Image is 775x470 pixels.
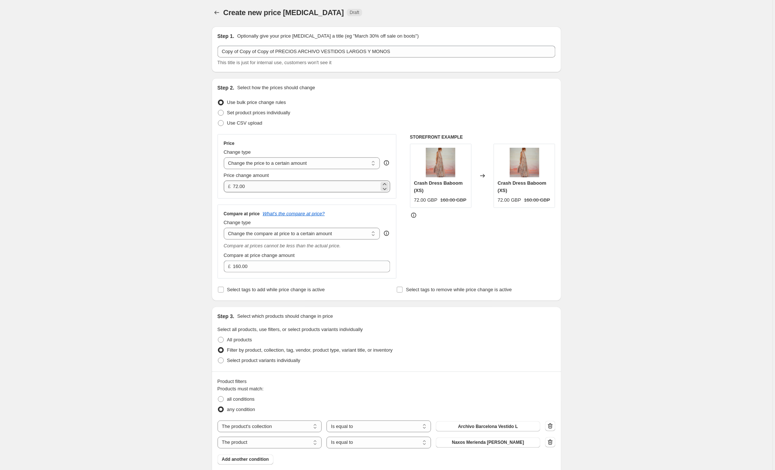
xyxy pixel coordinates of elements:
h2: Step 2. [218,84,235,91]
span: All products [227,337,252,342]
p: Select which products should change in price [237,313,333,320]
button: Add another condition [218,455,274,465]
h2: Step 3. [218,313,235,320]
div: 72.00 GBP [414,196,438,204]
span: Use CSV upload [227,120,263,126]
span: Crash Dress Baboom (XS) [498,180,546,193]
h3: Price [224,140,235,146]
button: Naxos Merienda Rosa [436,438,540,448]
i: Compare at prices cannot be less than the actual price. [224,243,341,248]
span: Draft [350,10,359,15]
h6: STOREFRONT EXAMPLE [410,134,556,140]
span: £ [228,184,231,189]
p: Select how the prices should change [237,84,315,91]
span: Products must match: [218,386,264,391]
span: Select product variants individually [227,358,300,363]
span: Change type [224,220,251,225]
span: any condition [227,407,256,412]
span: Add another condition [222,457,269,463]
button: Price change jobs [212,7,222,18]
span: Set product prices individually [227,110,290,115]
p: Optionally give your price [MEDICAL_DATA] a title (eg "March 30% off sale on boots") [237,32,419,40]
span: Select all products, use filters, or select products variants individually [218,327,363,332]
div: Product filters [218,378,556,385]
span: Filter by product, collection, tag, vendor, product type, variant title, or inventory [227,347,393,353]
h3: Compare at price [224,211,260,217]
img: LookbookSS22-1772copia_80x.jpg [510,148,539,177]
div: help [383,230,390,237]
button: Archivo Barcelona Vestido L [436,421,540,432]
div: help [383,159,390,167]
span: Select tags to add while price change is active [227,287,325,292]
span: Naxos Merienda [PERSON_NAME] [452,440,524,446]
span: Crash Dress Baboom (XS) [414,180,463,193]
span: £ [228,264,231,269]
span: Use bulk price change rules [227,100,286,105]
input: 80.00 [233,181,379,192]
span: Select tags to remove while price change is active [406,287,512,292]
div: 72.00 GBP [498,196,521,204]
span: Archivo Barcelona Vestido L [458,424,518,429]
span: Create new price [MEDICAL_DATA] [223,8,344,17]
span: Compare at price change amount [224,253,295,258]
h2: Step 1. [218,32,235,40]
span: Change type [224,149,251,155]
button: What's the compare at price? [263,211,325,216]
strike: 160.00 GBP [440,196,466,204]
input: 30% off holiday sale [218,46,556,58]
strike: 160.00 GBP [524,196,550,204]
span: This title is just for internal use, customers won't see it [218,60,332,65]
img: LookbookSS22-1772copia_80x.jpg [426,148,455,177]
input: 80.00 [233,261,379,272]
span: Price change amount [224,173,269,178]
span: all conditions [227,396,255,402]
